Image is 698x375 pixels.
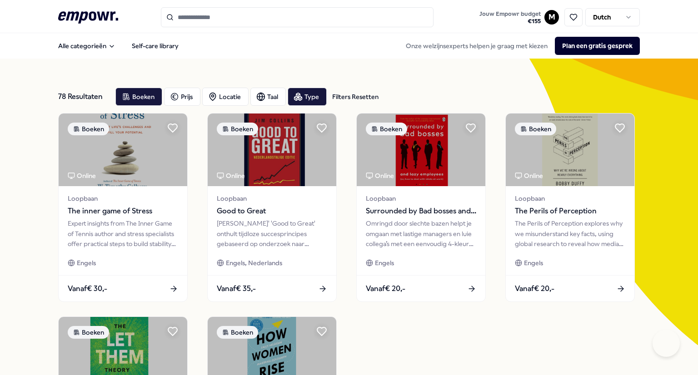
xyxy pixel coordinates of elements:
span: Loopbaan [217,193,327,203]
span: Good to Great [217,205,327,217]
div: Online [68,171,96,181]
div: Online [515,171,543,181]
a: Self-care library [125,37,186,55]
span: Engels, Nederlands [226,258,282,268]
span: € 155 [479,18,541,25]
div: 78 Resultaten [58,88,108,106]
button: Type [288,88,327,106]
a: package imageBoekenOnlineLoopbaanThe inner game of StressExpert insights from The Inner Game of T... [58,113,188,302]
div: Online [217,171,245,181]
div: Boeken [515,123,556,135]
div: Expert insights from The Inner Game of Tennis author and stress specialists offer practical steps... [68,218,178,249]
span: Loopbaan [366,193,476,203]
div: Boeken [217,326,258,339]
a: package imageBoekenOnlineLoopbaanSurrounded by Bad bosses and lazy employeesOmringd door slechte ... [356,113,486,302]
button: Locatie [202,88,249,106]
button: Prijs [164,88,200,106]
button: Jouw Empowr budget€155 [478,9,543,27]
iframe: Help Scout Beacon - Open [653,330,680,357]
span: Surrounded by Bad bosses and lazy employees [366,205,476,217]
div: Filters Resetten [332,92,379,102]
a: Jouw Empowr budget€155 [476,8,544,27]
div: Boeken [68,123,109,135]
span: Vanaf € 20,- [515,283,554,295]
button: Boeken [115,88,162,106]
a: package imageBoekenOnlineLoopbaanGood to Great[PERSON_NAME]' 'Good to Great' onthult tijdloze suc... [207,113,337,302]
img: package image [208,113,336,186]
span: Vanaf € 30,- [68,283,107,295]
span: Engels [77,258,96,268]
span: Engels [375,258,394,268]
input: Search for products, categories or subcategories [161,7,434,27]
img: package image [59,113,187,186]
div: Boeken [366,123,407,135]
img: package image [506,113,634,186]
div: Boeken [217,123,258,135]
div: Omringd door slechte bazen helpt je omgaan met lastige managers en luie collega’s met een eenvoud... [366,218,476,249]
button: M [544,10,559,25]
nav: Main [51,37,186,55]
img: package image [357,113,485,186]
span: Loopbaan [68,193,178,203]
button: Taal [250,88,286,106]
span: Jouw Empowr budget [479,10,541,18]
button: Plan een gratis gesprek [555,37,640,55]
div: Online [366,171,394,181]
span: Loopbaan [515,193,625,203]
span: Vanaf € 35,- [217,283,256,295]
div: Boeken [68,326,109,339]
div: The Perils of Perception explores why we misunderstand key facts, using global research to reveal... [515,218,625,249]
button: Alle categorieën [51,37,123,55]
span: Vanaf € 20,- [366,283,405,295]
span: The inner game of Stress [68,205,178,217]
span: Engels [524,258,543,268]
span: The Perils of Perception [515,205,625,217]
div: [PERSON_NAME]' 'Good to Great' onthult tijdloze succesprincipes gebaseerd op onderzoek naar bedri... [217,218,327,249]
a: package imageBoekenOnlineLoopbaanThe Perils of PerceptionThe Perils of Perception explores why we... [505,113,635,302]
div: Onze welzijnsexperts helpen je graag met kiezen [399,37,640,55]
